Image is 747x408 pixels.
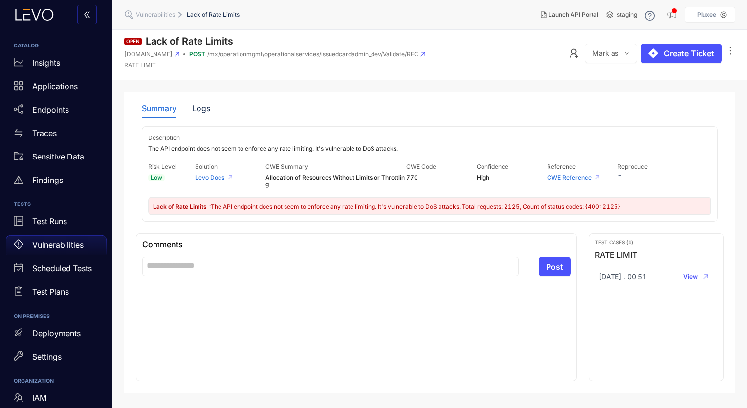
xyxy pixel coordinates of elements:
[148,174,165,181] span: Low
[6,100,107,123] a: Endpoints
[14,314,99,319] h6: ON PREMISES
[146,36,233,47] h1: Lack of Rate Limits
[6,259,107,282] a: Scheduled Tests
[641,44,722,63] button: Create Ticket
[549,11,598,18] span: Launch API Portal
[142,240,571,249] div: Comments
[599,273,647,281] span: [DATE] . 00:51
[6,147,107,170] a: Sensitive Data
[406,163,436,170] span: CWE Code
[207,51,418,58] span: /mx/operationmgmt/operationalservices/issuedcardadmin_dev/Validate/RFC
[32,393,46,402] p: IAM
[14,128,23,138] span: swap
[547,163,576,170] span: Reference
[585,44,637,63] button: Mark asdown
[32,287,69,296] p: Test Plans
[32,82,78,91] p: Applications
[6,53,107,76] a: Insights
[124,62,425,68] p: RATE LIMIT
[546,262,563,271] span: Post
[32,329,81,338] p: Deployments
[6,347,107,370] a: Settings
[626,239,633,245] b: ( 1 )
[617,161,688,188] div: -
[679,271,713,283] button: View
[32,176,63,184] p: Findings
[187,11,240,18] span: Lack of Rate Limits
[148,134,180,141] span: Description
[6,123,107,147] a: Traces
[6,212,107,235] a: Test Runs
[569,48,579,58] span: user-add
[697,11,716,18] p: Pluxee
[148,145,711,152] span: The API endpoint does not seem to enforce any rate limiting. It's vulnerable to DoS attacks.
[14,43,99,49] h6: CATALOG
[6,170,107,194] a: Findings
[683,273,698,280] span: View
[32,105,69,114] p: Endpoints
[617,163,648,170] span: Reproduce
[406,174,477,181] span: 770
[124,38,142,45] span: Open
[195,174,224,181] a: Levo Docs
[547,174,592,181] a: CWE Reference
[664,49,714,58] span: Create Ticket
[32,240,84,249] p: Vulnerabilities
[124,51,173,58] span: [DOMAIN_NAME]
[153,203,208,210] span: Lack of Rate Limits
[148,163,176,170] span: Risk Level
[14,202,99,207] h6: TESTS
[195,163,218,170] span: Solution
[14,378,99,384] h6: ORGANIZATION
[14,393,23,403] span: team
[6,323,107,347] a: Deployments
[32,58,60,67] p: Insights
[477,174,547,181] span: High
[142,104,176,113] div: Summary
[477,163,508,170] span: Confidence
[83,11,91,20] span: double-left
[593,49,618,57] span: Mark as
[725,46,735,57] span: ellipsis
[209,203,620,210] span: : The API endpoint does not seem to enforce any rate limiting. It's vulnerable to DoS attacks. To...
[539,257,571,276] button: Post
[6,282,107,306] a: Test Plans
[624,51,629,56] span: down
[32,264,92,272] p: Scheduled Tests
[617,11,637,18] span: staging
[595,240,718,246] p: Test Cases
[32,352,62,361] p: Settings
[6,235,107,259] a: Vulnerabilities
[265,174,406,188] span: Allocation of Resources Without Limits or Throttling
[725,44,735,59] button: ellipsis
[32,129,57,137] p: Traces
[265,163,308,170] span: CWE Summary
[77,5,97,24] button: double-left
[32,217,67,226] p: Test Runs
[189,50,205,58] span: POST
[533,7,606,23] button: Launch API Portal
[14,175,23,185] span: warning
[136,11,175,18] span: Vulnerabilities
[595,250,718,259] h3: RATE LIMIT
[192,104,210,113] div: Logs
[6,76,107,100] a: Applications
[32,152,84,161] p: Sensitive Data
